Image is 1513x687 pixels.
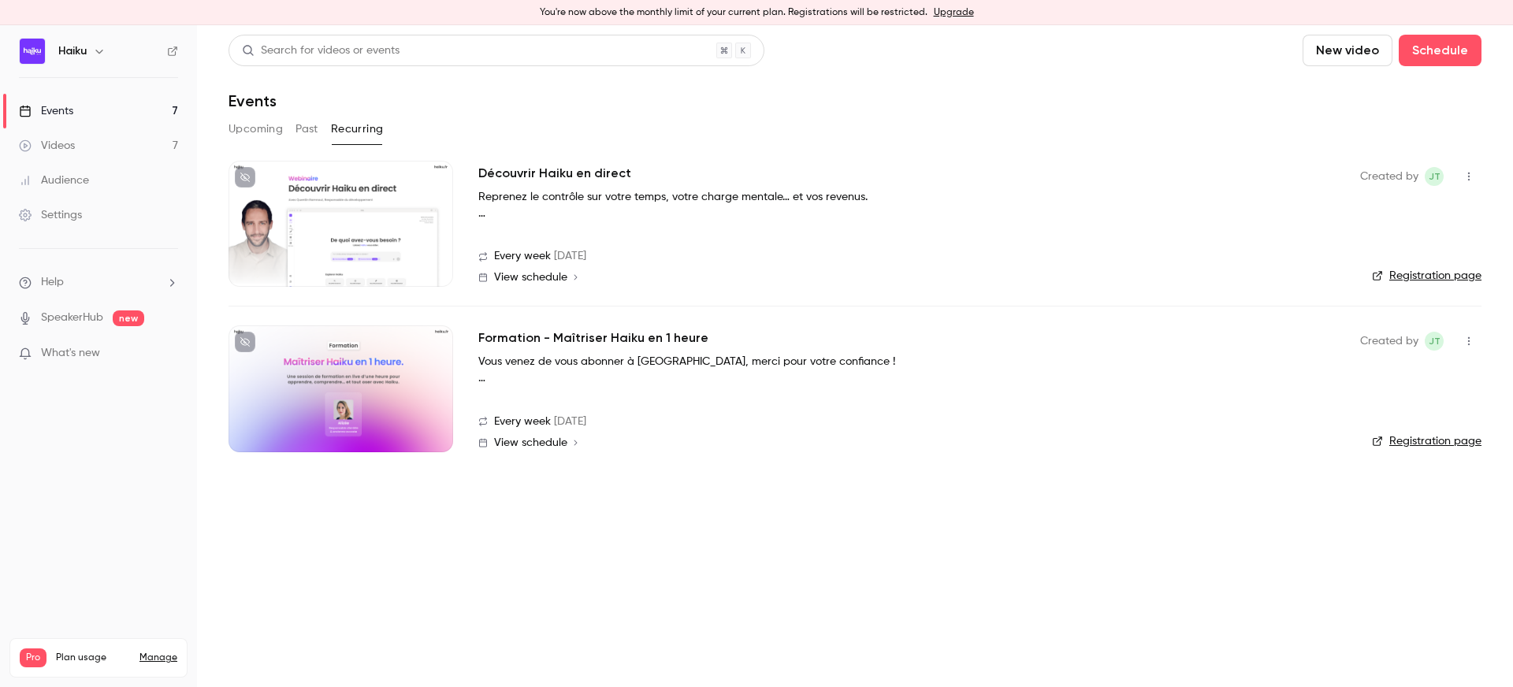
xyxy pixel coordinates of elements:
div: Events [19,103,73,119]
button: Recurring [331,117,384,142]
span: Created by [1360,167,1418,186]
span: [DATE] [554,248,586,265]
button: Upcoming [229,117,283,142]
a: SpeakerHub [41,310,103,326]
span: Pro [20,648,46,667]
button: Past [296,117,318,142]
a: Découvrir Haiku en direct [478,164,631,183]
span: jT [1429,167,1441,186]
span: View schedule [494,272,567,283]
span: Created by [1360,332,1418,351]
span: jean Touzet [1425,167,1444,186]
img: Haiku [20,39,45,64]
h6: Haiku [58,43,87,59]
a: Registration page [1372,433,1481,449]
div: Audience [19,173,89,188]
div: Search for videos or events [242,43,400,59]
span: Help [41,274,64,291]
a: Registration page [1372,268,1481,284]
li: help-dropdown-opener [19,274,178,291]
span: What's new [41,345,100,362]
strong: Reprenez le contrôle sur votre temps, votre charge mentale… et vos revenus. [478,191,868,202]
div: Settings [19,207,82,223]
a: Manage [139,652,177,664]
span: Plan usage [56,652,130,664]
span: Every week [494,414,551,430]
button: Schedule [1399,35,1481,66]
h1: Events [229,91,277,110]
span: Every week [494,248,551,265]
span: jean Touzet [1425,332,1444,351]
a: View schedule [478,271,1335,284]
a: View schedule [478,436,1335,449]
span: new [113,310,144,326]
span: jT [1429,332,1441,351]
span: View schedule [494,437,567,448]
button: New video [1303,35,1392,66]
div: Videos [19,138,75,154]
strong: Vous venez de vous abonner à [GEOGRAPHIC_DATA], merci pour votre confiance ! [478,356,895,367]
a: Formation - Maîtriser Haiku en 1 heure [478,329,708,347]
span: [DATE] [554,414,586,430]
a: Upgrade [934,6,974,19]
